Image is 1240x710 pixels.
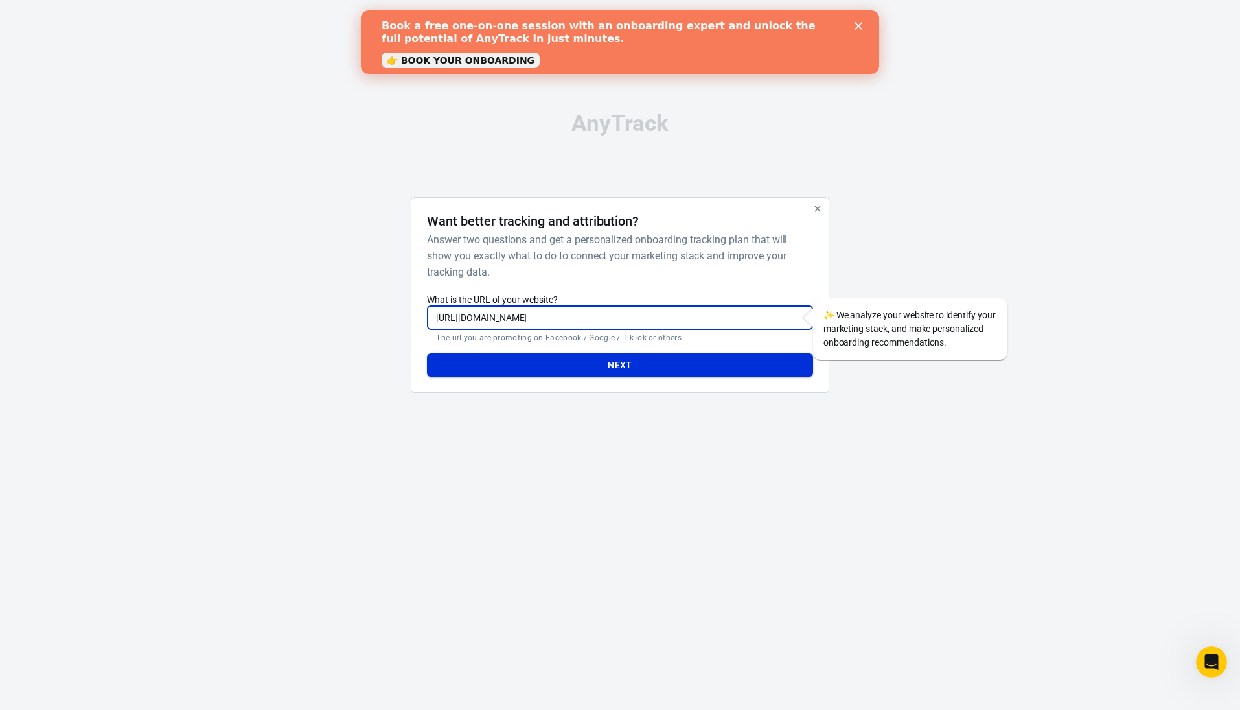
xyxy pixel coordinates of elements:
[427,306,812,330] input: https://yourwebsite.com/landing-page
[1196,646,1227,678] iframe: Intercom live chat
[494,12,507,19] div: Close
[813,298,1007,360] div: We analyze your website to identify your marketing stack, and make personalized onboarding recomm...
[427,293,812,306] label: What is the URL of your website?
[361,10,879,74] iframe: Intercom live chat banner
[823,310,834,320] span: sparkles
[427,353,812,377] button: Next
[296,112,944,135] div: AnyTrack
[427,213,639,229] h4: Want better tracking and attribution?
[427,231,807,280] h6: Answer two questions and get a personalized onboarding tracking plan that will show you exactly w...
[436,333,803,343] p: The url you are promoting on Facebook / Google / TikTok or others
